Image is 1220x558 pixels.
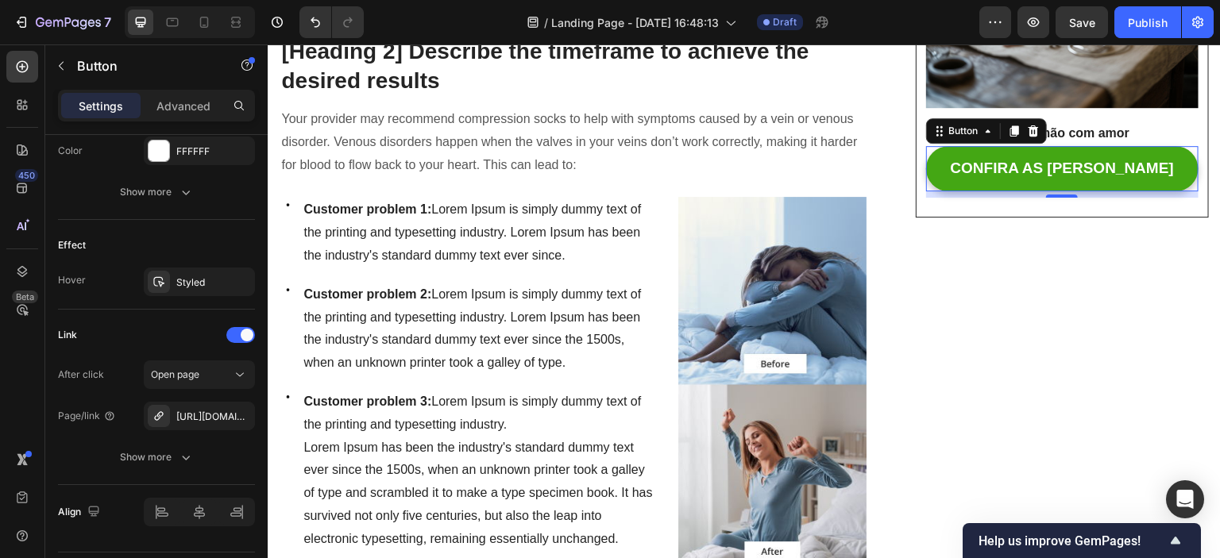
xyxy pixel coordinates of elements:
p: Advanced [156,98,210,114]
div: Beta [12,291,38,303]
span: Help us improve GemPages! [979,533,1166,548]
p: Settings [79,98,123,114]
button: Show more [58,178,255,206]
img: Alt Image [411,152,598,527]
div: Align [58,502,103,523]
div: Rich Text Editor. Editing area: main [658,76,931,102]
p: CONFIRA AS [PERSON_NAME] [683,114,907,134]
div: After click [58,368,104,382]
span: Lorem Ipsum is simply dummy text of the printing and typesetting industry. [36,350,373,387]
button: Publish [1114,6,1181,38]
div: Page/link [58,409,116,423]
div: Show more [120,449,194,465]
div: 450 [15,169,38,182]
p: 7 [104,13,111,32]
span: Landing Page - [DATE] 16:48:13 [551,14,719,31]
span: / [544,14,548,31]
button: 7 [6,6,118,38]
p: Button [77,56,212,75]
span: Lorem Ipsum is simply dummy text of the printing and typesetting industry. Lorem Ipsum has been t... [36,243,373,325]
div: Styled [176,275,251,290]
button: Save [1056,6,1108,38]
span: Open page [151,368,199,380]
strong: Customer problem 3: [36,350,164,364]
strong: Customer problem 2: [36,243,164,256]
div: Hover [58,273,86,287]
div: Publish [1128,14,1168,31]
span: Save [1069,16,1095,29]
div: [URL][DOMAIN_NAME] [176,410,251,424]
strong: Customer problem 1: [36,158,164,171]
button: Show survey - Help us improve GemPages! [979,531,1185,550]
strong: Feito à mão com amor [727,82,862,95]
div: FFFFFF [176,144,251,159]
div: Effect [58,238,86,252]
p: Your provider may recommend compression socks to help with symptoms caused by a vein or venous di... [14,63,597,132]
div: Show more [120,184,194,200]
span: Lorem Ipsum is simply dummy text of the printing and typesetting industry. Lorem Ipsum has been t... [36,158,373,217]
iframe: Design area [268,44,1220,558]
a: CONFIRA AS [PERSON_NAME] [658,102,931,147]
span: Draft [773,15,797,29]
button: Show more [58,443,255,471]
span: Lorem Ipsum has been the industry's standard dummy text ever since the 1500s, when an unknown pri... [36,396,384,501]
div: Undo/Redo [299,6,364,38]
div: Link [58,328,77,342]
button: Open page [144,360,255,389]
div: Open Intercom Messenger [1166,480,1204,518]
div: Button [678,79,714,94]
div: Color [58,144,83,158]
